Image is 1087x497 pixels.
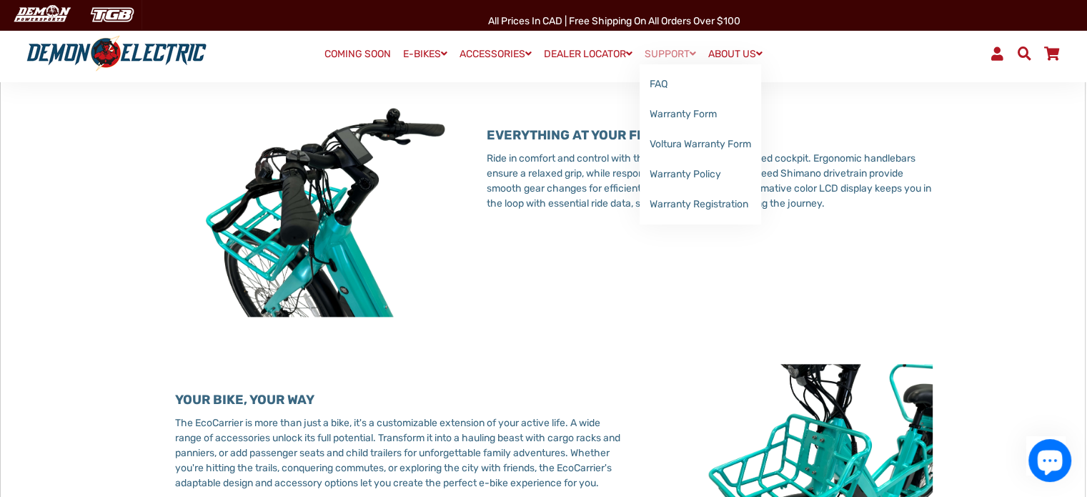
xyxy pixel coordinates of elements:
a: E-BIKES [398,44,452,64]
span: All Prices in CAD | Free shipping on all orders over $100 [488,15,740,27]
a: SUPPORT [640,44,701,64]
p: Ride in comfort and control with the EcoCarrier's well-designed cockpit. Ergonomic handlebars ens... [487,151,933,211]
a: ACCESSORIES [455,44,537,64]
a: Voltura Warranty Form [640,129,761,159]
a: FAQ [640,69,761,99]
img: IMG_5947-min_1.jpg [175,99,465,317]
h3: EVERYTHING AT YOUR FINGERTIPS [487,128,933,144]
inbox-online-store-chat: Shopify online store chat [1024,439,1076,486]
a: DEALER LOCATOR [539,44,637,64]
img: Demon Electric logo [21,35,212,72]
p: The EcoCarrier is more than just a bike, it's a customizable extension of your active life. A wid... [175,415,621,491]
a: Warranty Policy [640,159,761,190]
img: Demon Electric [7,3,76,26]
img: TGB Canada [83,3,142,26]
a: Warranty Registration [640,190,761,220]
h3: YOUR BIKE, YOUR WAY [175,393,621,408]
a: Warranty Form [640,99,761,129]
a: COMING SOON [319,44,396,64]
a: ABOUT US [703,44,768,64]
